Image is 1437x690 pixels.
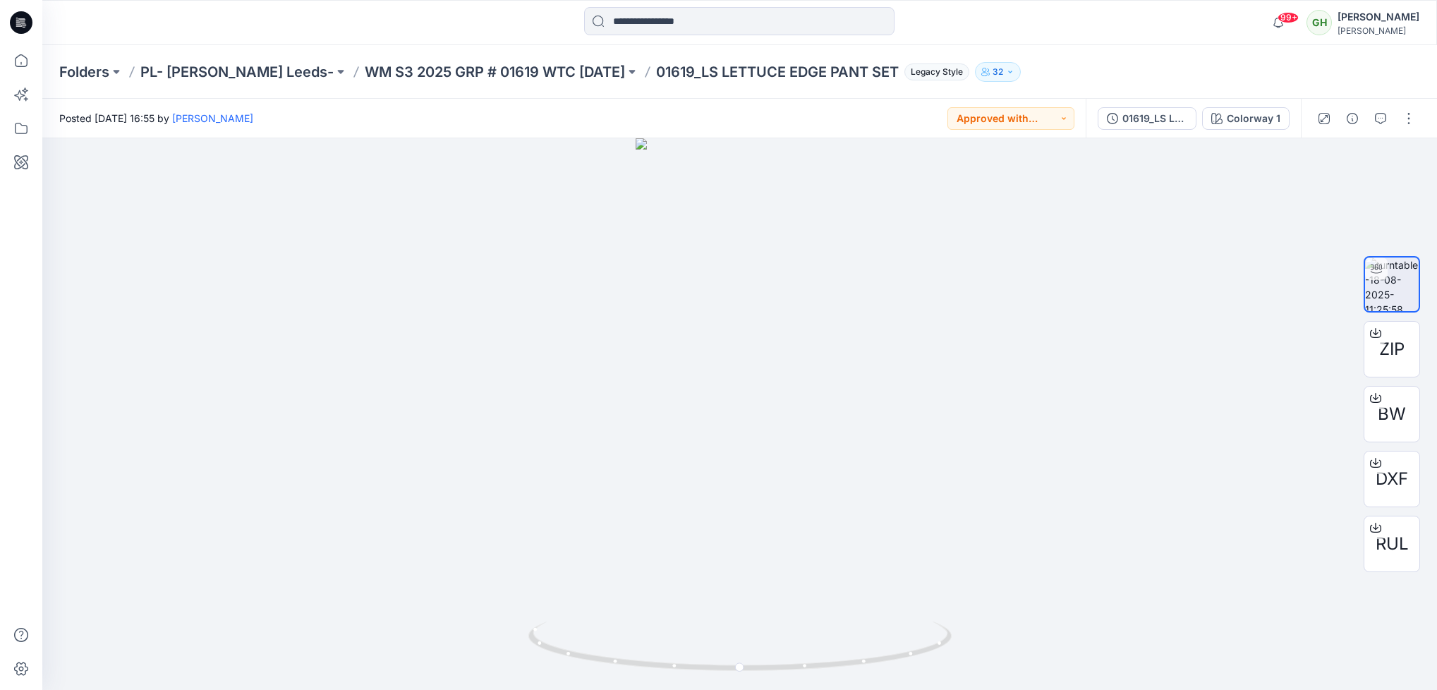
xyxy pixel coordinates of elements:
[1376,531,1409,557] span: RUL
[1098,107,1196,130] button: 01619_LS LETTUCE EDGE PANT SET
[899,62,969,82] button: Legacy Style
[904,63,969,80] span: Legacy Style
[1378,401,1406,427] span: BW
[1341,107,1364,130] button: Details
[993,64,1003,80] p: 32
[59,62,109,82] a: Folders
[59,111,253,126] span: Posted [DATE] 16:55 by
[1227,111,1280,126] div: Colorway 1
[1365,258,1419,311] img: turntable-18-08-2025-11:25:58
[172,112,253,124] a: [PERSON_NAME]
[1202,107,1290,130] button: Colorway 1
[1338,8,1419,25] div: [PERSON_NAME]
[656,62,899,82] p: 01619_LS LETTUCE EDGE PANT SET
[140,62,334,82] a: PL- [PERSON_NAME] Leeds-
[1376,466,1408,492] span: DXF
[1338,25,1419,36] div: [PERSON_NAME]
[365,62,625,82] a: WM S3 2025 GRP # 01619 WTC [DATE]
[1122,111,1187,126] div: 01619_LS LETTUCE EDGE PANT SET
[975,62,1021,82] button: 32
[1379,337,1405,362] span: ZIP
[1278,12,1299,23] span: 99+
[1306,10,1332,35] div: GH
